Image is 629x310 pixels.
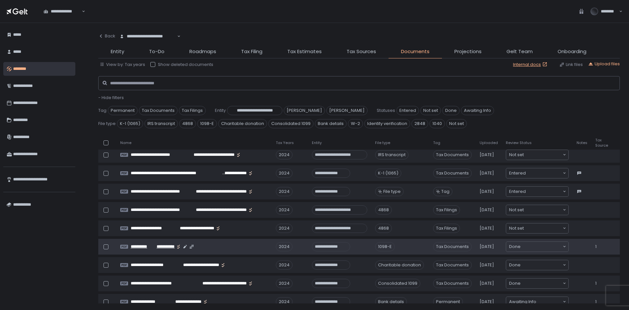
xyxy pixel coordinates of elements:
input: Search for option [536,299,562,305]
span: Name [120,140,131,145]
span: Tax Estimates [287,48,322,55]
input: Search for option [176,33,177,40]
input: Search for option [524,207,562,213]
span: Awaiting Info [509,299,536,305]
span: Consolidated 1099 [268,119,314,128]
span: Tax Documents [433,150,472,159]
span: Entity [312,140,322,145]
span: Gelt Team [506,48,533,55]
span: Tax Filing [241,48,262,55]
div: Search for option [506,279,568,288]
span: Onboarding [558,48,586,55]
span: Done [442,106,460,115]
span: Tax Sources [347,48,376,55]
div: Search for option [506,150,568,160]
div: 2024 [276,242,293,251]
span: [DATE] [480,189,494,195]
button: Back [98,30,115,43]
span: Tax Filings [179,106,206,115]
input: Search for option [521,280,562,287]
div: Bank details [375,297,407,306]
span: Entity [215,108,226,114]
span: 1 [595,299,597,305]
div: Search for option [506,168,568,178]
span: Uploaded [480,140,498,145]
div: 2024 [276,187,293,196]
span: Tax Filings [433,205,460,215]
input: Search for option [524,225,562,232]
div: 2024 [276,260,293,270]
span: IRS transcript [144,119,178,128]
div: Search for option [506,297,568,307]
div: IRS transcript [375,150,409,159]
div: 2024 [276,297,293,306]
span: Done [509,280,521,287]
span: File type [383,189,401,195]
span: Entered [509,188,526,195]
div: 4868 [375,205,392,215]
button: View by: Tax years [100,62,145,68]
input: Search for option [521,262,562,268]
span: File type [375,140,390,145]
button: Upload files [588,61,620,67]
span: Not set [509,152,524,158]
span: Identity verification [364,119,410,128]
span: Not set [509,207,524,213]
span: W-2 [348,119,363,128]
input: Search for option [521,243,562,250]
span: Not set [446,119,467,128]
span: Entity [111,48,124,55]
span: Permanent [433,297,463,306]
div: Search for option [506,260,568,270]
div: 2024 [276,224,293,233]
div: Consolidated 1099 [375,279,420,288]
div: Search for option [115,30,181,43]
span: Entered [396,106,419,115]
input: Search for option [524,152,562,158]
span: Done [509,243,521,250]
span: 1 [595,280,597,286]
span: [DATE] [480,152,494,158]
span: Tag [441,189,449,195]
div: 2024 [276,205,293,215]
div: Back [98,33,115,39]
div: Charitable donation [375,260,424,270]
span: Review Status [506,140,532,145]
span: 1 [595,244,597,250]
span: [DATE] [480,244,494,250]
span: Entered [509,170,526,176]
span: Not set [420,106,441,115]
span: Tax Documents [433,260,472,270]
span: 1040 [429,119,445,128]
div: K-1 (1065) [375,169,401,178]
span: Charitable donation [218,119,267,128]
span: Documents [401,48,429,55]
span: Done [509,262,521,268]
div: Search for option [506,187,568,196]
div: 2024 [276,150,293,159]
span: 2848 [411,119,428,128]
a: Internal docs [513,62,549,68]
span: [DATE] [480,262,494,268]
span: Roadmaps [189,48,216,55]
input: Search for option [526,188,562,195]
span: [DATE] [480,225,494,231]
div: Search for option [506,242,568,252]
span: Bank details [315,119,347,128]
button: Link files [559,62,583,68]
span: Tag [433,140,440,145]
span: Tax Source [595,138,608,148]
span: K-1 (1065) [117,119,143,128]
span: Not set [509,225,524,232]
span: [DATE] [480,280,494,286]
span: Tax Documents [433,169,472,178]
span: [PERSON_NAME] [284,106,325,115]
span: Tax Documents [433,242,472,251]
span: Tax Documents [139,106,178,115]
div: 2024 [276,279,293,288]
span: File type [98,121,116,127]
